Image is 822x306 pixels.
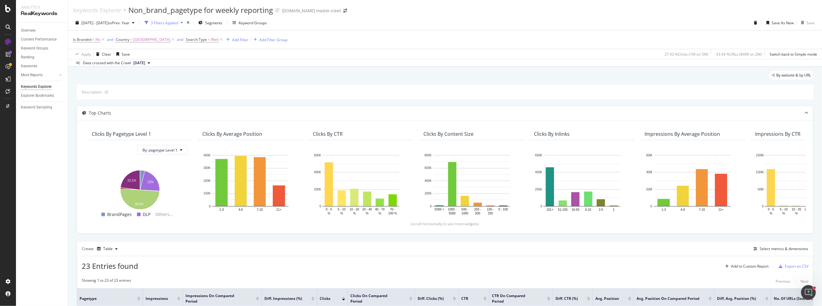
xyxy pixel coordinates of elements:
div: Table [103,247,113,251]
span: CTR On Compared Period [492,293,538,304]
a: Keywords Explorer [73,7,121,14]
span: = [92,37,95,42]
span: DLP [143,211,151,218]
a: Keyword Sampling [21,104,64,111]
text: 51-100 [558,208,568,211]
text: % [379,212,381,215]
div: Clicks By Content Size [423,131,473,137]
span: 23 Entries found [82,261,138,271]
text: 300K [204,166,211,170]
text: 10 - 20 [792,208,802,211]
text: 400K [425,179,432,182]
svg: A chart. [92,167,188,211]
button: [DATE] [131,59,153,67]
text: 50M [758,187,764,191]
button: Table [95,244,120,254]
text: 200K [535,187,543,191]
text: 400K [204,154,211,157]
div: Keyword Groups [21,45,48,52]
text: 5 - 10 [338,208,346,211]
div: Explorer Bookmarks [21,92,54,99]
div: Select metrics & dimensions [760,246,808,251]
svg: A chart. [313,152,409,216]
text: 0 [650,205,652,208]
span: Avg. Position [595,296,619,301]
text: 40 - 70 [375,208,385,211]
text: % [770,212,773,215]
span: Web [211,35,219,44]
div: Clicks By Average Position [202,131,262,137]
text: 200K [425,192,432,195]
text: 100 - [487,208,494,211]
text: 23.1% [127,179,136,182]
button: Add Filter Group [251,36,287,43]
a: Keywords Explorer [21,84,64,90]
text: 200K [314,187,321,191]
svg: A chart. [534,152,630,216]
text: 101+ [547,208,554,211]
button: Segments [196,18,225,28]
div: 27.93 % Clicks ( 1M on 5M ) [664,52,708,57]
a: Explorer Bookmarks [21,92,64,99]
text: 0 - 5 [768,208,774,211]
text: 0 [762,205,764,208]
span: = [208,37,210,42]
div: Keywords [21,63,37,69]
button: Clear [94,49,111,59]
text: 10 - 20 [350,208,360,211]
div: and [107,37,113,42]
a: Ranking [21,54,64,61]
div: Impressions By Average Position [645,131,720,137]
button: Switch back to Simple mode [767,49,817,59]
span: Diff. CTR (%) [555,296,578,301]
div: Previous [776,279,790,284]
span: Diff. Avg. Position (%) [717,296,756,301]
span: Country [116,37,129,42]
span: Diff. Impressions (%) [264,296,302,301]
div: Export as CSV [785,264,808,269]
svg: A chart. [202,152,298,216]
text: 0 [319,205,321,208]
span: = [130,37,132,42]
text: % [328,212,330,215]
div: times [185,20,191,26]
text: 20M [646,187,652,191]
text: 1000 [462,212,469,215]
div: Ranking [21,54,34,61]
div: Save As New [772,20,794,25]
text: 70 - [390,208,395,211]
span: Others... [153,211,176,218]
text: 100 % [388,212,397,215]
a: Overview [21,27,64,34]
text: 40M [646,171,652,174]
div: Clear [102,52,111,57]
button: Export as CSV [776,261,808,271]
span: Impressions On Compared Period [185,293,247,304]
button: Keyword Groups [230,18,269,28]
button: Save [799,18,815,28]
div: Showing 1 to 23 of 23 entries [82,278,131,285]
div: Impressions By CTR [755,131,801,137]
div: Save [122,52,130,57]
div: RealKeywords [21,10,63,17]
svg: A chart. [645,152,740,216]
text: 20 - 40 [804,208,814,211]
div: Keywords Explorer [21,84,52,90]
div: Overview [21,27,36,34]
text: 5000 + [435,208,444,211]
div: Next [801,279,808,284]
text: 11+ [276,208,282,211]
text: 500 [475,212,480,215]
text: % [795,212,798,215]
div: Data crossed with the Crawl [83,60,131,66]
text: 20 - 40 [362,208,372,211]
div: Switch back to Simple mode [769,52,817,57]
text: 0 [540,205,542,208]
iframe: Intercom live chat [801,285,816,300]
text: 0 [430,205,432,208]
div: Content Performance [21,36,56,43]
button: [DATE] - [DATE]vsPrev. Year [73,18,137,28]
